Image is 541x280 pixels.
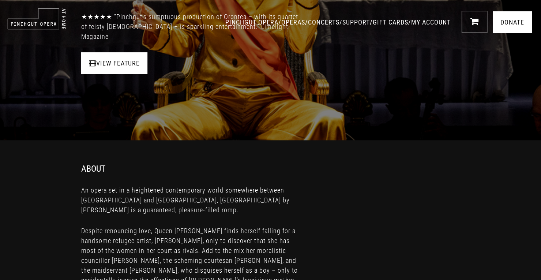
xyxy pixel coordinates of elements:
a: OPERAS [281,18,305,26]
span: / / / / / [225,18,452,26]
a: CONCERTS [308,18,339,26]
p: An opera set in a heightened contemporary world somewhere between [GEOGRAPHIC_DATA] and [GEOGRAPH... [81,185,301,215]
img: pinchgut_at_home_negative_logo.svg [7,8,66,30]
a: PINCHGUT OPERA [225,18,278,26]
a: SUPPORT [342,18,370,26]
a: View Feature [81,52,147,74]
a: MY ACCOUNT [411,18,451,26]
a: Donate [493,11,532,33]
a: GIFT CARDS [373,18,408,26]
h4: About [81,164,106,174]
